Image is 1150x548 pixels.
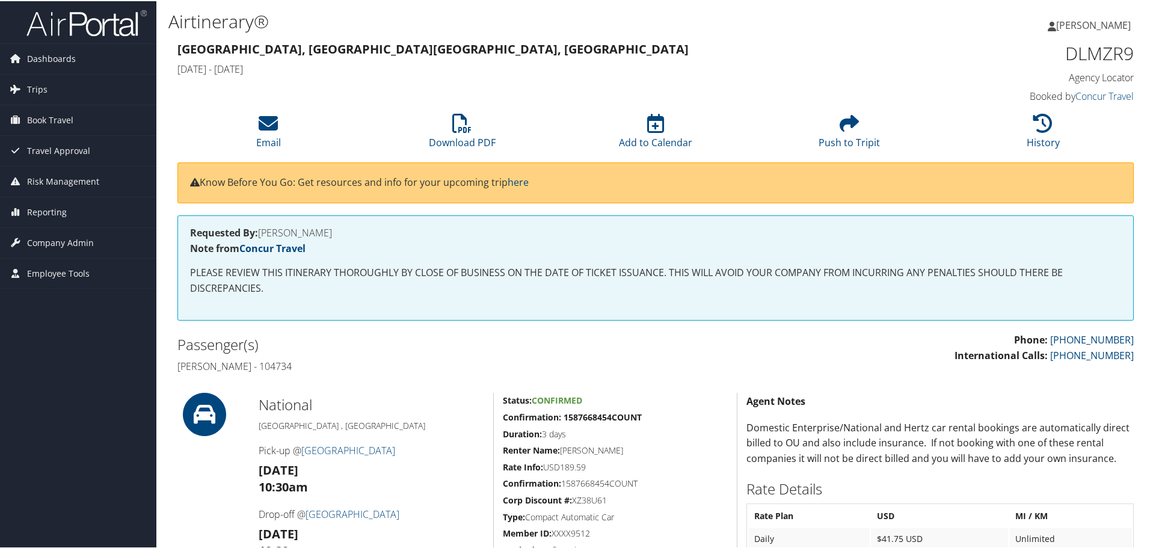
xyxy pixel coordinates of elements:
[1009,504,1132,526] th: MI / KM
[1075,88,1134,102] a: Concur Travel
[259,393,484,414] h2: National
[168,8,818,33] h1: Airtinerary®
[259,478,308,494] strong: 10:30am
[27,196,67,226] span: Reporting
[503,393,532,405] strong: Status:
[306,506,399,520] a: [GEOGRAPHIC_DATA]
[619,119,692,148] a: Add to Calendar
[26,8,147,36] img: airportal-logo.png
[508,174,529,188] a: here
[503,526,552,538] strong: Member ID:
[27,43,76,73] span: Dashboards
[256,119,281,148] a: Email
[748,504,870,526] th: Rate Plan
[1056,17,1131,31] span: [PERSON_NAME]
[503,476,561,488] strong: Confirmation:
[746,478,1134,498] h2: Rate Details
[503,427,542,439] strong: Duration:
[503,410,642,422] strong: Confirmation: 1587668454COUNT
[955,348,1048,361] strong: International Calls:
[1050,332,1134,345] a: [PHONE_NUMBER]
[503,510,728,522] h5: Compact Automatic Car
[429,119,496,148] a: Download PDF
[503,443,560,455] strong: Renter Name:
[532,393,582,405] span: Confirmed
[190,227,1121,236] h4: [PERSON_NAME]
[27,165,99,195] span: Risk Management
[503,460,728,472] h5: USD189.59
[239,241,306,254] a: Concur Travel
[27,73,48,103] span: Trips
[259,461,298,477] strong: [DATE]
[908,70,1134,83] h4: Agency Locator
[819,119,880,148] a: Push to Tripit
[503,493,728,505] h5: XZ38U61
[746,419,1134,466] p: Domestic Enterprise/National and Hertz car rental bookings are automatically direct billed to OU ...
[1027,119,1060,148] a: History
[503,510,525,522] strong: Type:
[190,174,1121,189] p: Know Before You Go: Get resources and info for your upcoming trip
[503,493,572,505] strong: Corp Discount #:
[1014,332,1048,345] strong: Phone:
[1050,348,1134,361] a: [PHONE_NUMBER]
[177,333,647,354] h2: Passenger(s)
[503,476,728,488] h5: 1587668454COUNT
[177,40,689,56] strong: [GEOGRAPHIC_DATA], [GEOGRAPHIC_DATA] [GEOGRAPHIC_DATA], [GEOGRAPHIC_DATA]
[871,504,1008,526] th: USD
[301,443,395,456] a: [GEOGRAPHIC_DATA]
[908,88,1134,102] h4: Booked by
[27,104,73,134] span: Book Travel
[259,525,298,541] strong: [DATE]
[503,526,728,538] h5: XXXX9512
[259,419,484,431] h5: [GEOGRAPHIC_DATA] , [GEOGRAPHIC_DATA]
[190,241,306,254] strong: Note from
[27,257,90,288] span: Employee Tools
[908,40,1134,65] h1: DLMZR9
[503,427,728,439] h5: 3 days
[190,225,258,238] strong: Requested By:
[177,359,647,372] h4: [PERSON_NAME] - 104734
[503,460,543,472] strong: Rate Info:
[503,443,728,455] h5: [PERSON_NAME]
[190,264,1121,295] p: PLEASE REVIEW THIS ITINERARY THOROUGHLY BY CLOSE OF BUSINESS ON THE DATE OF TICKET ISSUANCE. THIS...
[746,393,805,407] strong: Agent Notes
[27,227,94,257] span: Company Admin
[259,443,484,456] h4: Pick-up @
[27,135,90,165] span: Travel Approval
[1048,6,1143,42] a: [PERSON_NAME]
[177,61,890,75] h4: [DATE] - [DATE]
[259,506,484,520] h4: Drop-off @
